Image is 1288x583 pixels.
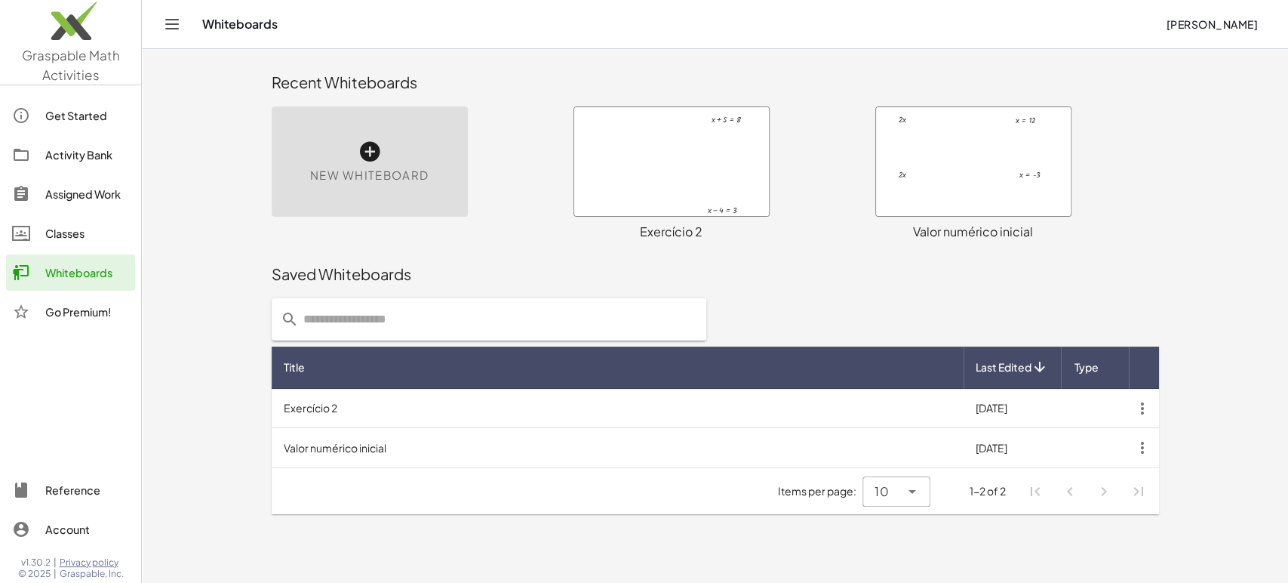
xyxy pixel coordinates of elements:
a: Activity Bank [6,137,135,173]
div: Get Started [45,106,129,125]
span: © 2025 [18,568,51,580]
span: | [54,568,57,580]
button: Toggle navigation [160,12,184,36]
a: Assigned Work [6,176,135,212]
div: Saved Whiteboards [272,264,1159,285]
div: Activity Bank [45,146,129,164]
span: Type [1074,359,1099,375]
div: Go Premium! [45,303,129,321]
div: Recent Whiteboards [272,72,1159,93]
td: [DATE] [964,389,1061,428]
button: [PERSON_NAME] [1154,11,1270,38]
a: Account [6,511,135,548]
span: Items per page: [778,483,862,499]
span: | [54,557,57,569]
div: Assigned Work [45,185,129,203]
div: Whiteboards [45,264,129,282]
span: New Whiteboard [310,167,429,184]
nav: Pagination Navigation [1018,474,1155,509]
a: Privacy policy [60,557,124,569]
div: Valor numérico inicial [875,223,1071,241]
span: [PERSON_NAME] [1166,17,1258,31]
span: Graspable, Inc. [60,568,124,580]
span: Title [284,359,305,375]
span: 10 [875,483,888,501]
td: Valor numérico inicial [272,428,964,467]
div: Exercício 2 [573,223,770,241]
a: Whiteboards [6,254,135,291]
i: prepended action [281,310,299,329]
div: Account [45,520,129,538]
div: Reference [45,481,129,499]
a: Get Started [6,97,135,134]
a: Reference [6,472,135,508]
a: Classes [6,215,135,251]
div: Classes [45,224,129,242]
span: v1.30.2 [21,557,51,569]
td: Exercício 2 [272,389,964,428]
div: 1-2 of 2 [970,483,1006,499]
span: Last Edited [976,359,1031,375]
span: Graspable Math Activities [22,47,120,83]
td: [DATE] [964,428,1061,467]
